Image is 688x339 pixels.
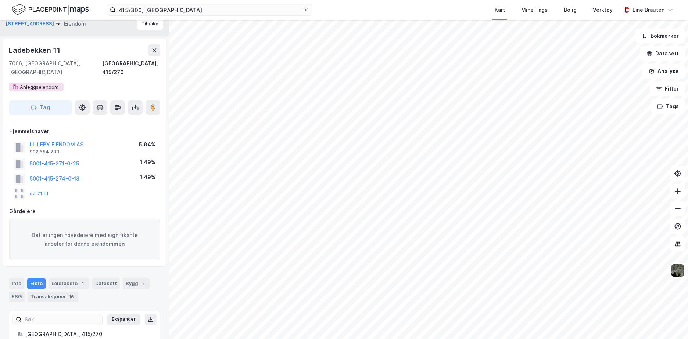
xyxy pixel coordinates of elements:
div: Eiere [27,278,46,289]
div: 1 [79,280,86,287]
button: Datasett [640,46,685,61]
div: Hjemmelshaver [9,127,160,136]
button: [STREET_ADDRESS] [6,20,55,28]
img: logo.f888ab2527a4732fd821a326f86c7f29.svg [12,3,89,16]
div: 7066, [GEOGRAPHIC_DATA], [GEOGRAPHIC_DATA] [9,59,102,77]
div: Verktøy [593,6,613,14]
iframe: Chat Widget [651,304,688,339]
div: 1.49% [140,158,155,167]
div: 1.49% [140,173,155,182]
div: Kontrollprogram for chat [651,304,688,339]
div: Gårdeiere [9,207,160,216]
div: Bygg [123,278,150,289]
div: Mine Tags [521,6,548,14]
div: Kart [495,6,505,14]
div: 2 [140,280,147,287]
div: Info [9,278,24,289]
div: 992 654 783 [30,149,59,155]
div: 16 [68,293,75,300]
input: Søk [22,314,102,325]
div: 5.94% [139,140,155,149]
button: Analyse [642,64,685,79]
div: Transaksjoner [28,292,78,302]
div: Bolig [564,6,577,14]
button: Tilbake [137,18,163,30]
button: Bokmerker [635,29,685,43]
div: [GEOGRAPHIC_DATA], 415/270 [25,330,151,339]
div: Eiendom [64,19,86,28]
div: [GEOGRAPHIC_DATA], 415/270 [102,59,160,77]
div: Datasett [92,278,120,289]
input: Søk på adresse, matrikkel, gårdeiere, leietakere eller personer [116,4,303,15]
div: Leietakere [49,278,89,289]
button: Filter [650,81,685,96]
div: Line Brauten [633,6,664,14]
div: ESG [9,292,25,302]
div: Det er ingen hovedeiere med signifikante andeler for denne eiendommen [9,219,160,260]
img: 9k= [671,263,685,277]
button: Tag [9,100,72,115]
button: Tags [651,99,685,114]
button: Ekspander [107,314,140,325]
div: Ladebekken 11 [9,44,61,56]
